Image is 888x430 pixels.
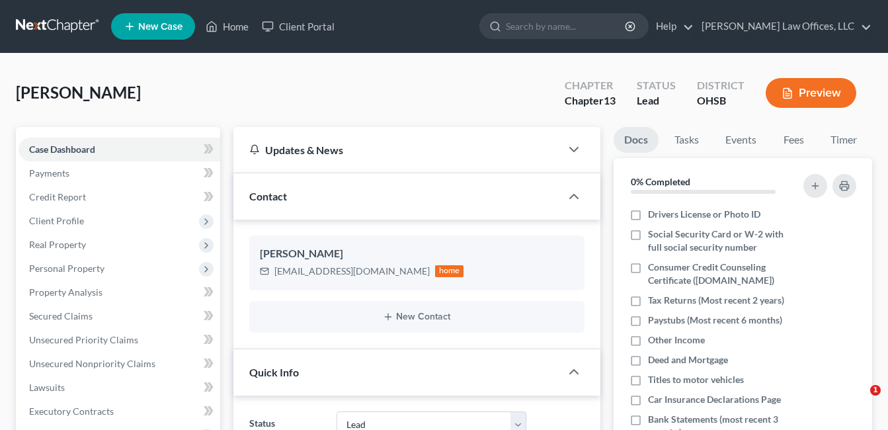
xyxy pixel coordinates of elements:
button: Preview [766,78,856,108]
span: Unsecured Priority Claims [29,334,138,345]
span: Personal Property [29,263,104,274]
a: Help [649,15,694,38]
a: Lawsuits [19,376,220,400]
button: New Contact [260,312,574,322]
div: [PERSON_NAME] [260,246,574,262]
span: Drivers License or Photo ID [648,208,760,221]
span: Credit Report [29,191,86,202]
span: Other Income [648,333,705,347]
div: Chapter [565,78,616,93]
a: Events [715,127,767,153]
div: [EMAIL_ADDRESS][DOMAIN_NAME] [274,265,430,278]
a: Docs [614,127,659,153]
div: Chapter [565,93,616,108]
a: Unsecured Nonpriority Claims [19,352,220,376]
a: Tasks [664,127,709,153]
a: Secured Claims [19,304,220,328]
span: Case Dashboard [29,144,95,155]
div: Lead [637,93,676,108]
span: Contact [249,190,287,202]
span: Car Insurance Declarations Page [648,393,781,406]
a: Unsecured Priority Claims [19,328,220,352]
a: Property Analysis [19,280,220,304]
a: Credit Report [19,185,220,209]
div: Status [637,78,676,93]
span: Property Analysis [29,286,102,298]
div: home [435,265,464,277]
span: Titles to motor vehicles [648,373,744,386]
a: Fees [772,127,815,153]
iframe: Intercom live chat [843,385,875,417]
div: District [697,78,745,93]
span: [PERSON_NAME] [16,83,141,102]
span: Real Property [29,239,86,250]
span: 1 [870,385,881,396]
strong: 0% Completed [631,176,690,187]
span: Paystubs (Most recent 6 months) [648,314,782,327]
a: Case Dashboard [19,138,220,161]
span: Secured Claims [29,310,93,322]
a: Home [199,15,255,38]
span: Client Profile [29,215,84,226]
span: Unsecured Nonpriority Claims [29,358,155,369]
a: Timer [820,127,868,153]
input: Search by name... [506,14,627,38]
a: Payments [19,161,220,185]
span: Deed and Mortgage [648,353,728,366]
span: Payments [29,167,69,179]
a: Executory Contracts [19,400,220,423]
a: [PERSON_NAME] Law Offices, LLC [695,15,871,38]
span: Social Security Card or W-2 with full social security number [648,228,796,254]
span: Tax Returns (Most recent 2 years) [648,294,784,307]
span: Quick Info [249,366,299,378]
span: Executory Contracts [29,406,114,417]
div: Updates & News [249,143,545,157]
div: OHSB [697,93,745,108]
a: Client Portal [255,15,341,38]
span: 13 [604,94,616,107]
span: Consumer Credit Counseling Certificate ([DOMAIN_NAME]) [648,261,796,287]
span: New Case [138,22,182,32]
span: Lawsuits [29,382,65,393]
